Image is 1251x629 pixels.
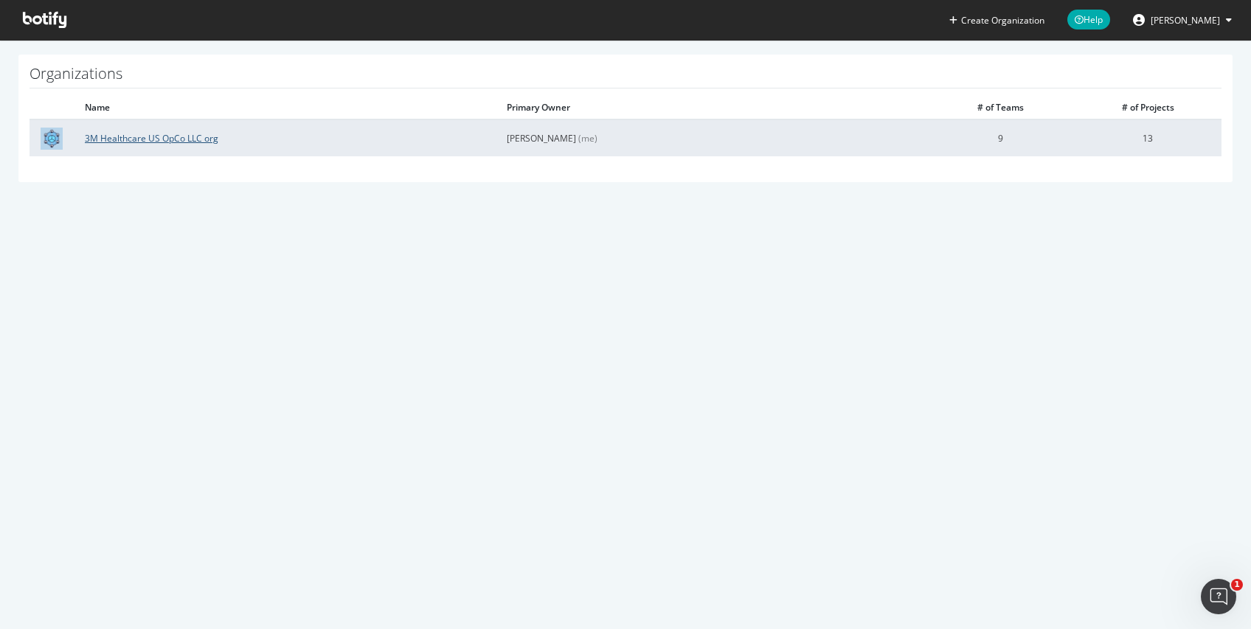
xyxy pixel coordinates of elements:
[41,128,63,150] img: 3M Healthcare US OpCo LLC org
[1231,579,1243,591] span: 1
[496,96,926,119] th: Primary Owner
[74,96,496,119] th: Name
[1074,119,1221,156] td: 13
[496,119,926,156] td: [PERSON_NAME]
[578,132,597,145] span: (me)
[1151,14,1220,27] span: Travis Yano
[1121,8,1244,32] button: [PERSON_NAME]
[85,132,218,145] a: 3M Healthcare US OpCo LLC org
[1074,96,1221,119] th: # of Projects
[949,13,1045,27] button: Create Organization
[30,66,1221,88] h1: Organizations
[1201,579,1236,614] iframe: Intercom live chat
[926,96,1074,119] th: # of Teams
[1067,10,1110,29] span: Help
[926,119,1074,156] td: 9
